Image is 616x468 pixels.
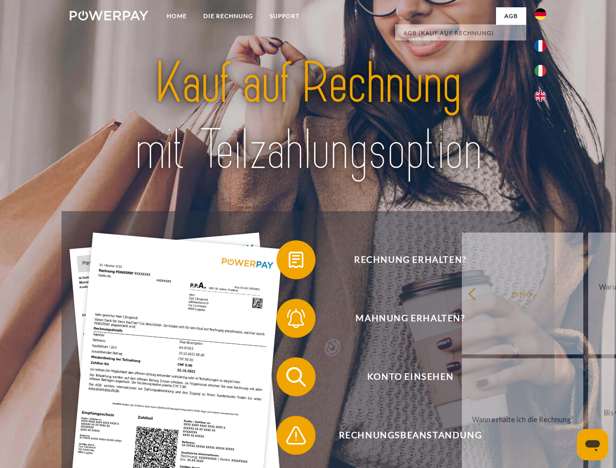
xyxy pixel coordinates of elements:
button: Konto einsehen [277,357,530,396]
button: Mahnung erhalten? [277,299,530,338]
span: Konto einsehen [291,357,530,396]
img: en [535,90,546,102]
a: Home [159,7,195,25]
img: logo-powerpay-white.svg [70,11,148,20]
div: zurück [468,287,577,300]
span: Rechnung erhalten? [291,240,530,279]
img: fr [535,40,546,52]
a: AGB (Kauf auf Rechnung) [395,24,526,42]
span: Mahnung erhalten? [291,299,530,338]
img: title-powerpay_de.svg [93,47,523,187]
span: Rechnungsbeanstandung [291,416,530,455]
img: de [535,8,546,20]
div: Wann erhalte ich die Rechnung? [468,412,577,426]
iframe: Schaltfläche zum Öffnen des Messaging-Fensters [577,429,608,460]
a: DIE RECHNUNG [195,7,261,25]
img: qb_search.svg [284,365,308,389]
a: SUPPORT [261,7,308,25]
button: Rechnungsbeanstandung [277,416,530,455]
img: it [535,65,546,77]
img: qb_warning.svg [284,423,308,448]
img: qb_bell.svg [284,306,308,331]
button: Rechnung erhalten? [277,240,530,279]
img: qb_bill.svg [284,248,308,272]
a: agb [496,7,526,25]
